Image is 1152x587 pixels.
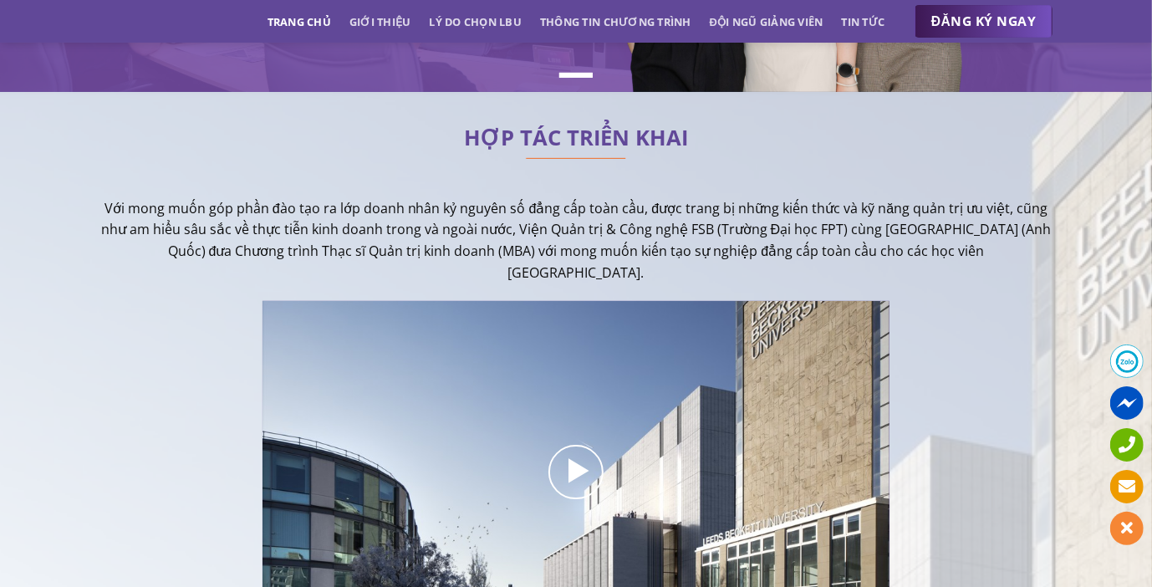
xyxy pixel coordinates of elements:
[99,130,1053,146] h2: HỢP TÁC TRIỂN KHAI
[842,7,885,37] a: Tin tức
[268,7,331,37] a: Trang chủ
[559,73,593,78] li: Page dot 1
[540,7,691,37] a: Thông tin chương trình
[99,198,1053,283] p: Với mong muốn góp phần đào tạo ra lớp doanh nhân kỷ nguyên số đẳng cấp toàn cầu, được trang bị nh...
[349,7,411,37] a: Giới thiệu
[931,11,1036,32] span: ĐĂNG KÝ NGAY
[526,158,626,160] img: line-lbu.jpg
[430,7,522,37] a: Lý do chọn LBU
[710,7,823,37] a: Đội ngũ giảng viên
[915,5,1053,38] a: ĐĂNG KÝ NGAY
